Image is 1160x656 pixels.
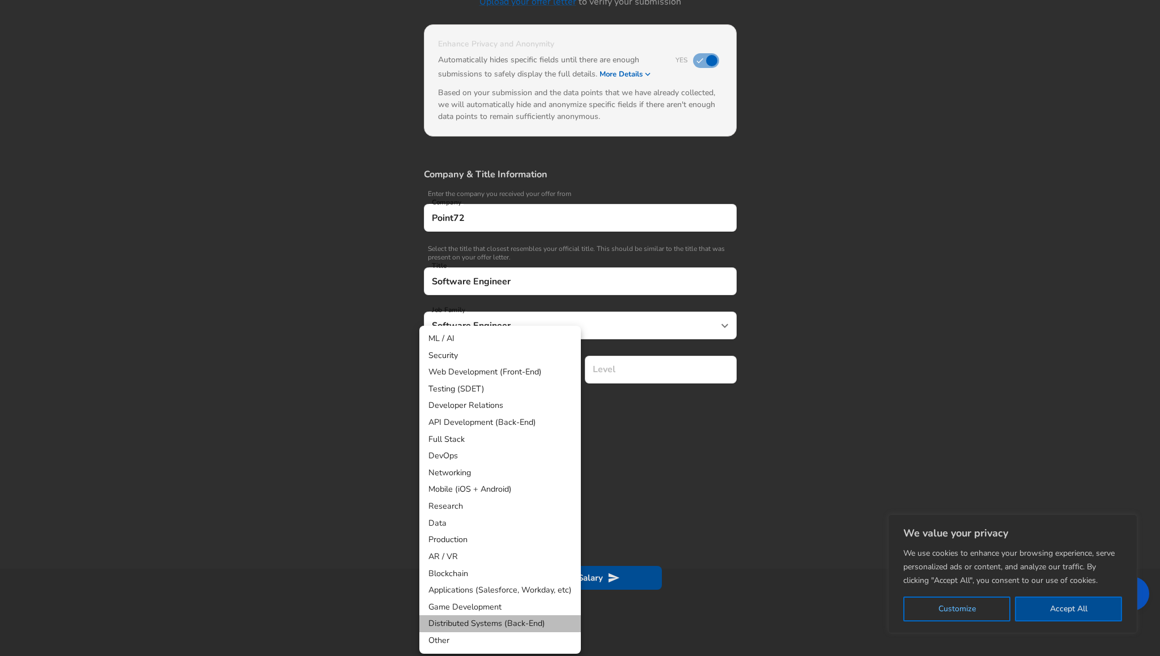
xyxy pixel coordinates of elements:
li: Full Stack [419,431,581,448]
li: Data [419,515,581,532]
li: Developer Relations [419,397,581,414]
li: Mobile (iOS + Android) [419,481,581,498]
li: Production [419,531,581,548]
li: Research [419,498,581,515]
li: API Development (Back-End) [419,414,581,431]
button: Customize [903,597,1010,621]
li: Blockchain [419,565,581,582]
button: Accept All [1015,597,1122,621]
div: We value your privacy [888,514,1137,633]
li: Web Development (Front-End) [419,364,581,381]
li: ML / AI [419,330,581,347]
li: AR / VR [419,548,581,565]
li: Game Development [419,599,581,616]
li: Networking [419,465,581,482]
li: Security [419,347,581,364]
li: Other [419,632,581,649]
li: Testing (SDET) [419,381,581,398]
p: We value your privacy [903,526,1122,540]
li: DevOps [419,448,581,465]
li: Applications (Salesforce, Workday, etc) [419,582,581,599]
p: We use cookies to enhance your browsing experience, serve personalized ads or content, and analyz... [903,547,1122,587]
li: Distributed Systems (Back-End) [419,615,581,632]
